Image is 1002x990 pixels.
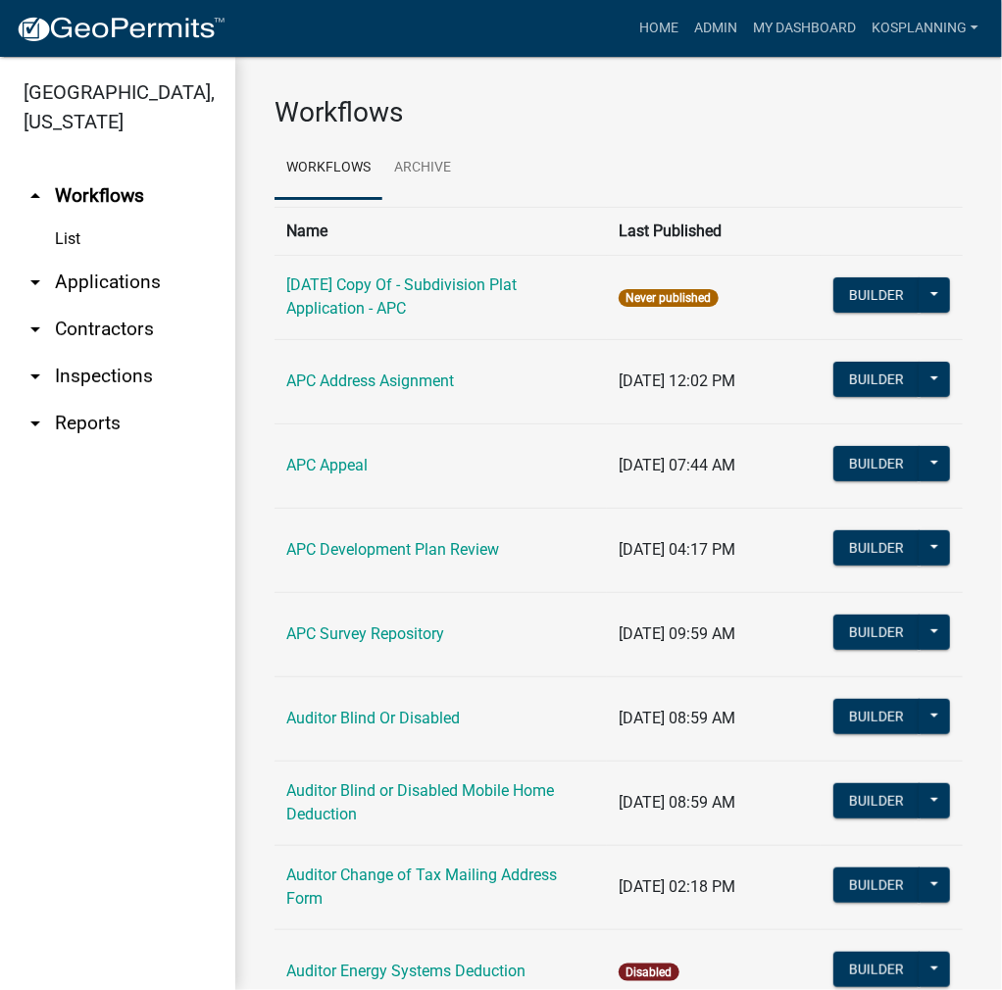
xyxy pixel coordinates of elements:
span: [DATE] 09:59 AM [619,624,735,643]
button: Builder [833,362,920,397]
span: Disabled [619,964,678,981]
i: arrow_drop_down [24,365,47,388]
a: [DATE] Copy Of - Subdivision Plat Application - APC [286,275,517,318]
a: Workflows [275,137,382,200]
a: Home [631,10,686,47]
th: Name [275,207,607,255]
i: arrow_drop_up [24,184,47,208]
span: [DATE] 04:17 PM [619,540,735,559]
a: kosplanning [864,10,986,47]
a: Admin [686,10,745,47]
span: [DATE] 02:18 PM [619,877,735,896]
span: Never published [619,289,718,307]
span: [DATE] 07:44 AM [619,456,735,474]
a: Auditor Blind or Disabled Mobile Home Deduction [286,781,554,823]
i: arrow_drop_down [24,318,47,341]
th: Last Published [607,207,821,255]
i: arrow_drop_down [24,412,47,435]
a: APC Appeal [286,456,368,474]
a: Archive [382,137,463,200]
button: Builder [833,952,920,987]
a: APC Development Plan Review [286,540,499,559]
a: APC Survey Repository [286,624,444,643]
i: arrow_drop_down [24,271,47,294]
button: Builder [833,783,920,818]
a: Auditor Change of Tax Mailing Address Form [286,866,557,908]
button: Builder [833,446,920,481]
a: APC Address Asignment [286,371,454,390]
a: My Dashboard [745,10,864,47]
a: Auditor Energy Systems Deduction [286,962,526,980]
button: Builder [833,867,920,903]
span: [DATE] 08:59 AM [619,709,735,727]
button: Builder [833,615,920,650]
span: [DATE] 12:02 PM [619,371,735,390]
button: Builder [833,699,920,734]
button: Builder [833,277,920,313]
button: Builder [833,530,920,566]
a: Auditor Blind Or Disabled [286,709,460,727]
h3: Workflows [275,96,963,129]
span: [DATE] 08:59 AM [619,793,735,812]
